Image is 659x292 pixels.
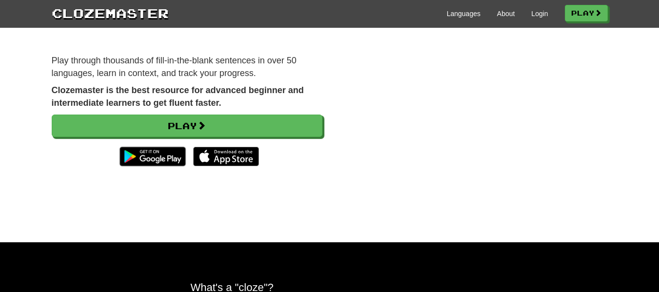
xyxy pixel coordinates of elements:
a: Play [565,5,608,21]
a: Languages [447,9,480,19]
img: Download_on_the_App_Store_Badge_US-UK_135x40-25178aeef6eb6b83b96f5f2d004eda3bffbb37122de64afbaef7... [193,147,259,166]
a: Login [531,9,548,19]
strong: Clozemaster is the best resource for advanced beginner and intermediate learners to get fluent fa... [52,85,304,108]
img: Get it on Google Play [115,142,190,171]
a: Clozemaster [52,4,169,22]
p: Play through thousands of fill-in-the-blank sentences in over 50 languages, learn in context, and... [52,55,322,79]
a: Play [52,115,322,137]
a: About [497,9,515,19]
